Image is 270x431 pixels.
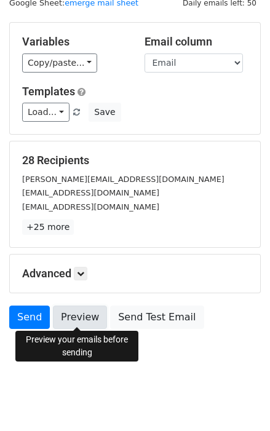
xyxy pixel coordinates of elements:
h5: Email column [145,35,248,49]
a: Send [9,306,50,329]
small: [EMAIL_ADDRESS][DOMAIN_NAME] [22,202,159,212]
h5: Variables [22,35,126,49]
small: [PERSON_NAME][EMAIL_ADDRESS][DOMAIN_NAME] [22,175,224,184]
div: Preview your emails before sending [15,331,138,362]
a: Templates [22,85,75,98]
a: Preview [53,306,107,329]
div: 聊天小组件 [208,372,270,431]
a: Load... [22,103,69,122]
button: Save [89,103,121,122]
iframe: Chat Widget [208,372,270,431]
a: Copy/paste... [22,53,97,73]
small: [EMAIL_ADDRESS][DOMAIN_NAME] [22,188,159,197]
h5: 28 Recipients [22,154,248,167]
a: +25 more [22,219,74,235]
a: Send Test Email [110,306,204,329]
h5: Advanced [22,267,248,280]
